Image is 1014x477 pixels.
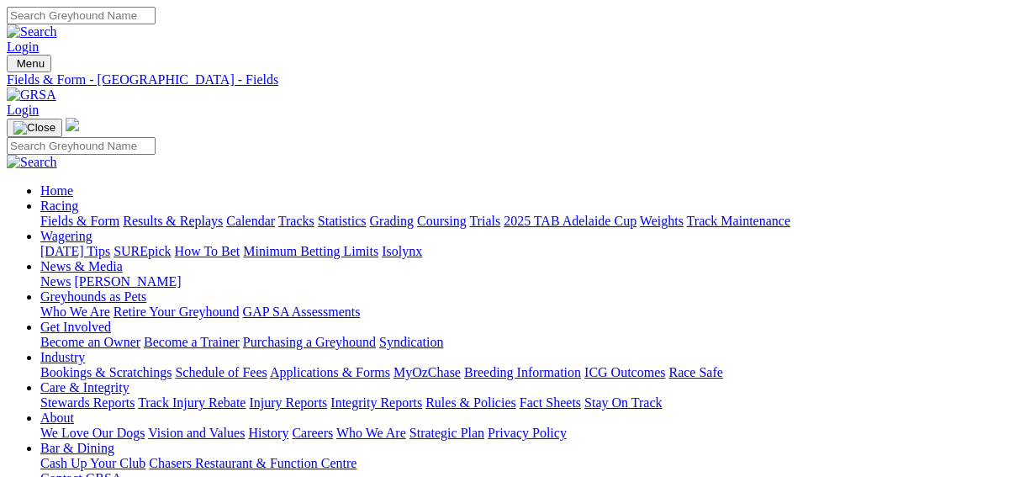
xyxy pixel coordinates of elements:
[243,305,361,319] a: GAP SA Assessments
[138,395,246,410] a: Track Injury Rebate
[40,320,111,334] a: Get Involved
[520,395,581,410] a: Fact Sheets
[40,244,110,258] a: [DATE] Tips
[149,456,356,470] a: Chasers Restaurant & Function Centre
[114,305,240,319] a: Retire Your Greyhound
[40,214,1007,229] div: Racing
[687,214,790,228] a: Track Maintenance
[40,456,1007,471] div: Bar & Dining
[40,305,110,319] a: Who We Are
[668,365,722,379] a: Race Safe
[40,365,1007,380] div: Industry
[144,335,240,349] a: Become a Trainer
[248,426,288,440] a: History
[40,274,71,289] a: News
[175,244,240,258] a: How To Bet
[379,335,443,349] a: Syndication
[40,199,78,213] a: Racing
[40,259,123,273] a: News & Media
[40,350,85,364] a: Industry
[469,214,500,228] a: Trials
[584,365,665,379] a: ICG Outcomes
[40,305,1007,320] div: Greyhounds as Pets
[409,426,484,440] a: Strategic Plan
[7,87,56,103] img: GRSA
[7,103,39,117] a: Login
[123,214,223,228] a: Results & Replays
[464,365,581,379] a: Breeding Information
[226,214,275,228] a: Calendar
[7,72,1007,87] a: Fields & Form - [GEOGRAPHIC_DATA] - Fields
[40,411,74,425] a: About
[7,119,62,137] button: Toggle navigation
[40,229,92,243] a: Wagering
[40,335,1007,350] div: Get Involved
[13,121,55,135] img: Close
[488,426,567,440] a: Privacy Policy
[148,426,245,440] a: Vision and Values
[114,244,171,258] a: SUREpick
[393,365,461,379] a: MyOzChase
[40,395,135,410] a: Stewards Reports
[7,55,51,72] button: Toggle navigation
[7,24,57,40] img: Search
[336,426,406,440] a: Who We Are
[17,57,45,70] span: Menu
[504,214,636,228] a: 2025 TAB Adelaide Cup
[425,395,516,410] a: Rules & Policies
[40,395,1007,411] div: Care & Integrity
[278,214,314,228] a: Tracks
[249,395,327,410] a: Injury Reports
[292,426,333,440] a: Careers
[40,456,145,470] a: Cash Up Your Club
[7,7,156,24] input: Search
[40,214,119,228] a: Fields & Form
[74,274,181,289] a: [PERSON_NAME]
[40,274,1007,289] div: News & Media
[370,214,414,228] a: Grading
[7,155,57,170] img: Search
[40,183,73,198] a: Home
[40,426,145,440] a: We Love Our Dogs
[318,214,367,228] a: Statistics
[7,137,156,155] input: Search
[40,380,129,395] a: Care & Integrity
[40,365,172,379] a: Bookings & Scratchings
[40,289,146,304] a: Greyhounds as Pets
[584,395,662,410] a: Stay On Track
[330,395,422,410] a: Integrity Reports
[175,365,267,379] a: Schedule of Fees
[640,214,684,228] a: Weights
[243,244,378,258] a: Minimum Betting Limits
[40,244,1007,259] div: Wagering
[66,118,79,131] img: logo-grsa-white.png
[270,365,390,379] a: Applications & Forms
[40,335,140,349] a: Become an Owner
[7,40,39,54] a: Login
[243,335,376,349] a: Purchasing a Greyhound
[382,244,422,258] a: Isolynx
[40,441,114,455] a: Bar & Dining
[417,214,467,228] a: Coursing
[40,426,1007,441] div: About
